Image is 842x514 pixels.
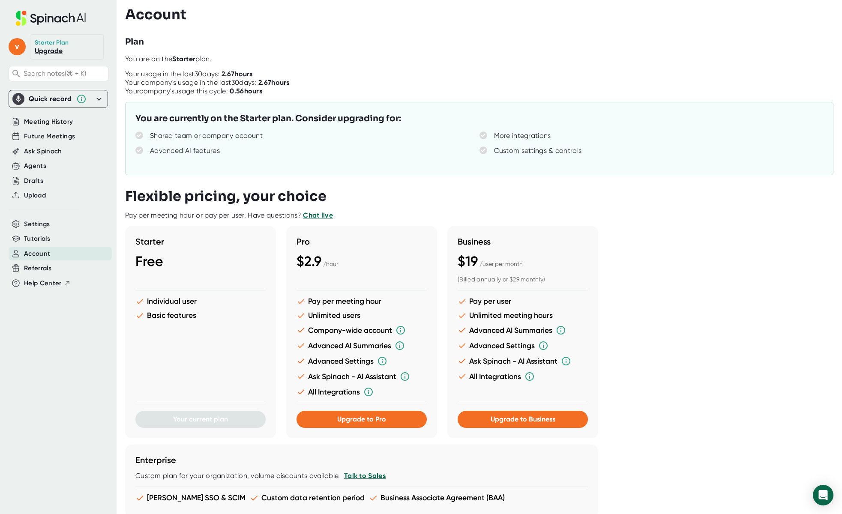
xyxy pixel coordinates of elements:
[258,78,290,87] b: 2.67 hours
[29,95,72,103] div: Quick record
[135,472,588,480] div: Custom plan for your organization, volume discounts available.
[297,356,427,366] li: Advanced Settings
[458,341,588,351] li: Advanced Settings
[24,191,46,200] button: Upload
[173,415,228,423] span: Your current plan
[9,38,26,55] span: v
[125,78,290,87] div: Your company's usage in the last 30 days:
[135,236,266,247] h3: Starter
[35,39,69,47] div: Starter Plan
[297,411,427,428] button: Upgrade to Pro
[125,55,212,63] span: You are on the plan.
[479,260,523,267] span: / user per month
[135,455,588,465] h3: Enterprise
[125,36,144,48] h3: Plan
[135,311,266,320] li: Basic features
[150,131,263,140] div: Shared team or company account
[458,371,588,382] li: All Integrations
[125,6,186,23] h3: Account
[24,234,50,244] button: Tutorials
[344,472,386,480] a: Talk to Sales
[135,253,163,269] span: Free
[458,311,588,320] li: Unlimited meeting hours
[24,146,62,156] button: Ask Spinach
[24,176,43,186] button: Drafts
[297,236,427,247] h3: Pro
[297,341,427,351] li: Advanced AI Summaries
[230,87,262,95] b: 0.56 hours
[222,70,253,78] b: 2.67 hours
[297,311,427,320] li: Unlimited users
[135,411,266,428] button: Your current plan
[323,260,338,267] span: / hour
[24,249,50,259] button: Account
[125,70,253,78] div: Your usage in the last 30 days:
[494,146,582,155] div: Custom settings & controls
[494,131,551,140] div: More integrations
[458,276,588,284] div: (Billed annually or $29 monthly)
[135,297,266,306] li: Individual user
[458,297,588,306] li: Pay per user
[172,55,195,63] b: Starter
[458,411,588,428] button: Upgrade to Business
[135,493,246,502] li: [PERSON_NAME] SSO & SCIM
[337,415,386,423] span: Upgrade to Pro
[813,485,833,505] div: Open Intercom Messenger
[458,356,588,366] li: Ask Spinach - AI Assistant
[24,69,86,78] span: Search notes (⌘ + K)
[297,253,321,269] span: $2.9
[297,387,427,397] li: All Integrations
[491,415,555,423] span: Upgrade to Business
[135,112,401,125] h3: You are currently on the Starter plan. Consider upgrading for:
[297,297,427,306] li: Pay per meeting hour
[369,493,505,502] li: Business Associate Agreement (BAA)
[303,211,333,219] a: Chat live
[24,278,62,288] span: Help Center
[297,325,427,335] li: Company-wide account
[150,146,220,155] div: Advanced AI features
[24,219,50,229] button: Settings
[24,263,51,273] button: Referrals
[458,236,588,247] h3: Business
[24,117,73,127] button: Meeting History
[35,47,63,55] a: Upgrade
[125,87,262,96] div: Your company's usage this cycle:
[250,493,365,502] li: Custom data retention period
[24,131,75,141] button: Future Meetings
[12,90,104,108] div: Quick record
[125,211,333,220] div: Pay per meeting hour or pay per user. Have questions?
[125,188,327,204] h3: Flexible pricing, your choice
[24,278,71,288] button: Help Center
[458,253,478,269] span: $19
[458,325,588,335] li: Advanced AI Summaries
[24,161,46,171] button: Agents
[297,371,427,382] li: Ask Spinach - AI Assistant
